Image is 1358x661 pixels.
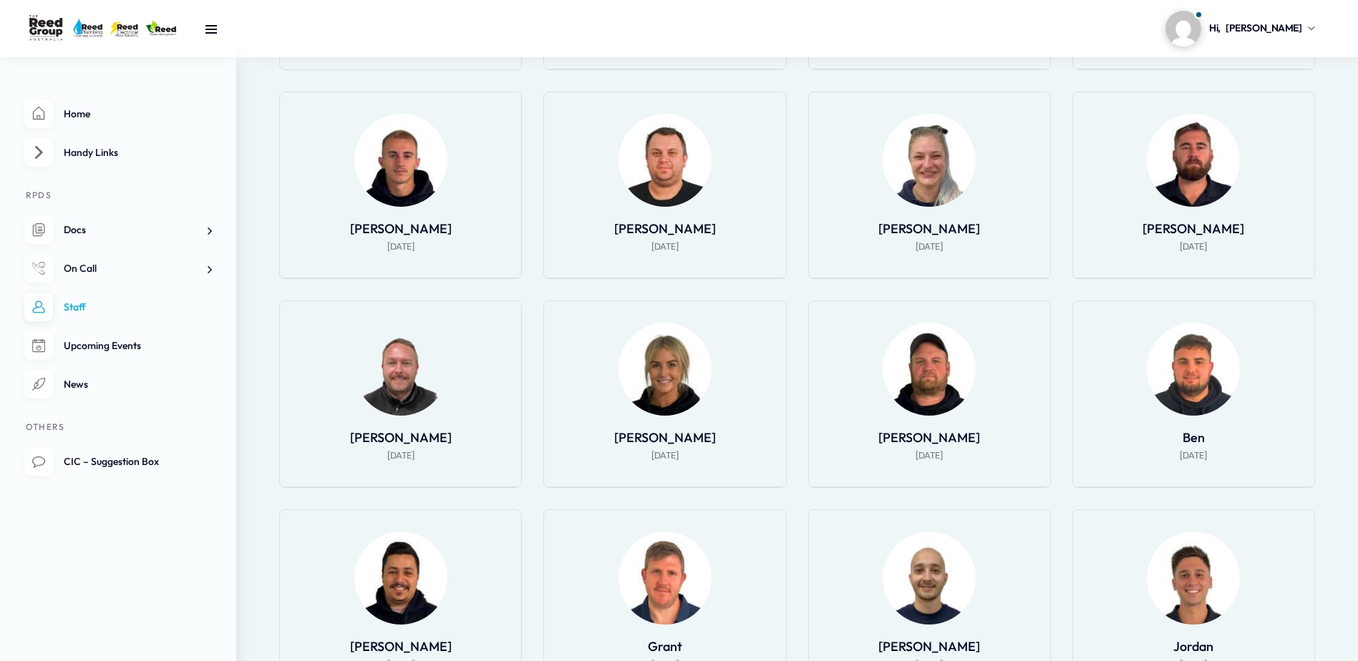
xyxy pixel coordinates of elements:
a: Grant [648,638,682,655]
span: [DATE] [387,238,414,255]
a: [PERSON_NAME] [350,429,452,446]
a: [PERSON_NAME] [350,638,452,655]
img: Profile Photo [354,114,447,207]
a: [PERSON_NAME] [614,220,716,237]
span: Hi, [1209,21,1221,36]
img: Profile Photo [883,532,976,625]
img: Profile Photo [619,114,712,207]
a: [PERSON_NAME] [1143,220,1244,237]
img: Profile Photo [619,532,712,625]
a: Profile picture of Shauna McLeanHi,[PERSON_NAME] [1165,11,1315,46]
img: Profile Photo [1147,532,1240,625]
a: [PERSON_NAME] [878,638,980,655]
span: [DATE] [387,447,414,464]
span: [DATE] [651,238,679,255]
span: [DATE] [916,238,943,255]
a: [PERSON_NAME] [350,220,452,237]
a: [PERSON_NAME] [878,220,980,237]
img: Profile Photo [883,323,976,416]
span: [PERSON_NAME] [1226,21,1302,36]
span: [DATE] [1180,238,1207,255]
a: Ben [1183,429,1205,446]
a: Jordan [1173,638,1213,655]
a: [PERSON_NAME] [878,429,980,446]
img: Profile Photo [619,323,712,416]
span: [DATE] [916,447,943,464]
span: [DATE] [651,447,679,464]
img: Profile Photo [354,532,447,625]
span: [DATE] [1180,447,1207,464]
img: Profile Photo [883,114,976,207]
img: Profile picture of Shauna McLean [1165,11,1201,46]
img: Profile Photo [1147,323,1240,416]
img: Profile Photo [1147,114,1240,207]
a: [PERSON_NAME] [614,429,716,446]
img: Profile Photo [354,323,447,416]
